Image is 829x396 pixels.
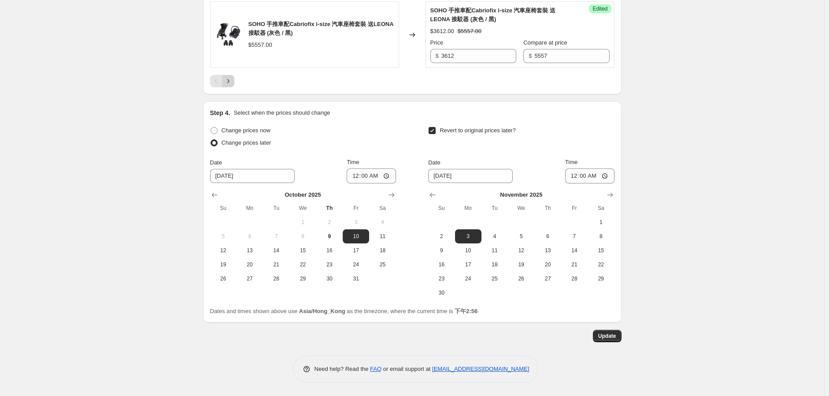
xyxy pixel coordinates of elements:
button: Thursday October 30 2025 [316,272,343,286]
nav: Pagination [210,75,234,87]
span: 30 [432,289,451,296]
button: Thursday October 2 2025 [316,215,343,229]
span: 24 [346,261,366,268]
button: Friday November 7 2025 [561,229,588,243]
span: 29 [591,275,611,282]
span: 6 [240,233,259,240]
button: Tuesday November 25 2025 [481,272,508,286]
button: Tuesday November 18 2025 [481,258,508,272]
button: Tuesday November 4 2025 [481,229,508,243]
th: Wednesday [289,201,316,215]
span: 30 [320,275,339,282]
span: Time [347,159,359,165]
button: Saturday October 25 2025 [369,258,396,272]
span: 12 [214,247,233,254]
button: Friday October 31 2025 [343,272,369,286]
span: 28 [266,275,286,282]
span: 9 [320,233,339,240]
button: Tuesday October 14 2025 [263,243,289,258]
th: Monday [237,201,263,215]
button: Monday October 20 2025 [237,258,263,272]
span: Change prices later [222,139,271,146]
button: Sunday October 5 2025 [210,229,237,243]
span: 6 [538,233,557,240]
button: Wednesday October 29 2025 [289,272,316,286]
button: Thursday October 23 2025 [316,258,343,272]
button: Sunday November 9 2025 [428,243,455,258]
span: Sa [591,205,611,212]
th: Friday [343,201,369,215]
button: Wednesday November 19 2025 [508,258,534,272]
span: Edited [592,5,607,12]
button: Next [222,75,234,87]
button: Show previous month, September 2025 [208,189,221,201]
span: Mo [240,205,259,212]
button: Saturday October 18 2025 [369,243,396,258]
button: Saturday November 22 2025 [588,258,614,272]
button: Friday November 28 2025 [561,272,588,286]
p: Select when the prices should change [233,108,330,117]
button: Friday November 21 2025 [561,258,588,272]
div: $5557.00 [248,41,272,49]
span: 4 [485,233,504,240]
input: 10/9/2025 [210,169,295,183]
button: Monday November 17 2025 [455,258,481,272]
a: [EMAIL_ADDRESS][DOMAIN_NAME] [432,366,529,372]
span: 11 [373,233,392,240]
h2: Step 4. [210,108,230,117]
button: Show next month, December 2025 [604,189,616,201]
span: 5 [214,233,233,240]
span: 16 [320,247,339,254]
span: 25 [485,275,504,282]
span: We [511,205,531,212]
span: Update [598,332,616,340]
span: SOHO 手推車配Cabriofix i-size 汽車座椅套裝 送LEONA 接駁器 (灰色 / 黑) [430,7,556,22]
button: Sunday November 2 2025 [428,229,455,243]
span: 25 [373,261,392,268]
button: Sunday October 12 2025 [210,243,237,258]
span: 14 [565,247,584,254]
button: Sunday October 26 2025 [210,272,237,286]
b: 下午2:56 [455,308,477,314]
span: 8 [591,233,611,240]
span: 20 [538,261,557,268]
span: 29 [293,275,312,282]
span: 24 [459,275,478,282]
span: We [293,205,312,212]
th: Friday [561,201,588,215]
span: Sa [373,205,392,212]
span: 7 [565,233,584,240]
button: Saturday October 11 2025 [369,229,396,243]
span: 21 [565,261,584,268]
button: Show next month, November 2025 [385,189,398,201]
button: Tuesday October 21 2025 [263,258,289,272]
span: 20 [240,261,259,268]
span: Th [320,205,339,212]
input: 12:00 [565,168,614,183]
th: Wednesday [508,201,534,215]
button: Show previous month, October 2025 [426,189,439,201]
button: Update [593,330,622,342]
span: 23 [320,261,339,268]
th: Thursday [316,201,343,215]
button: Monday October 6 2025 [237,229,263,243]
span: 10 [459,247,478,254]
span: Su [214,205,233,212]
span: or email support at [381,366,432,372]
button: Wednesday October 1 2025 [289,215,316,229]
span: Date [210,159,222,166]
button: Wednesday October 15 2025 [289,243,316,258]
button: Tuesday October 7 2025 [263,229,289,243]
button: Today Thursday October 9 2025 [316,229,343,243]
span: 22 [591,261,611,268]
span: 8 [293,233,312,240]
button: Monday November 24 2025 [455,272,481,286]
button: Wednesday October 22 2025 [289,258,316,272]
button: Monday October 27 2025 [237,272,263,286]
span: Time [565,159,577,165]
button: Saturday October 4 2025 [369,215,396,229]
th: Tuesday [263,201,289,215]
input: 12:00 [347,168,396,183]
span: 27 [240,275,259,282]
span: Tu [266,205,286,212]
